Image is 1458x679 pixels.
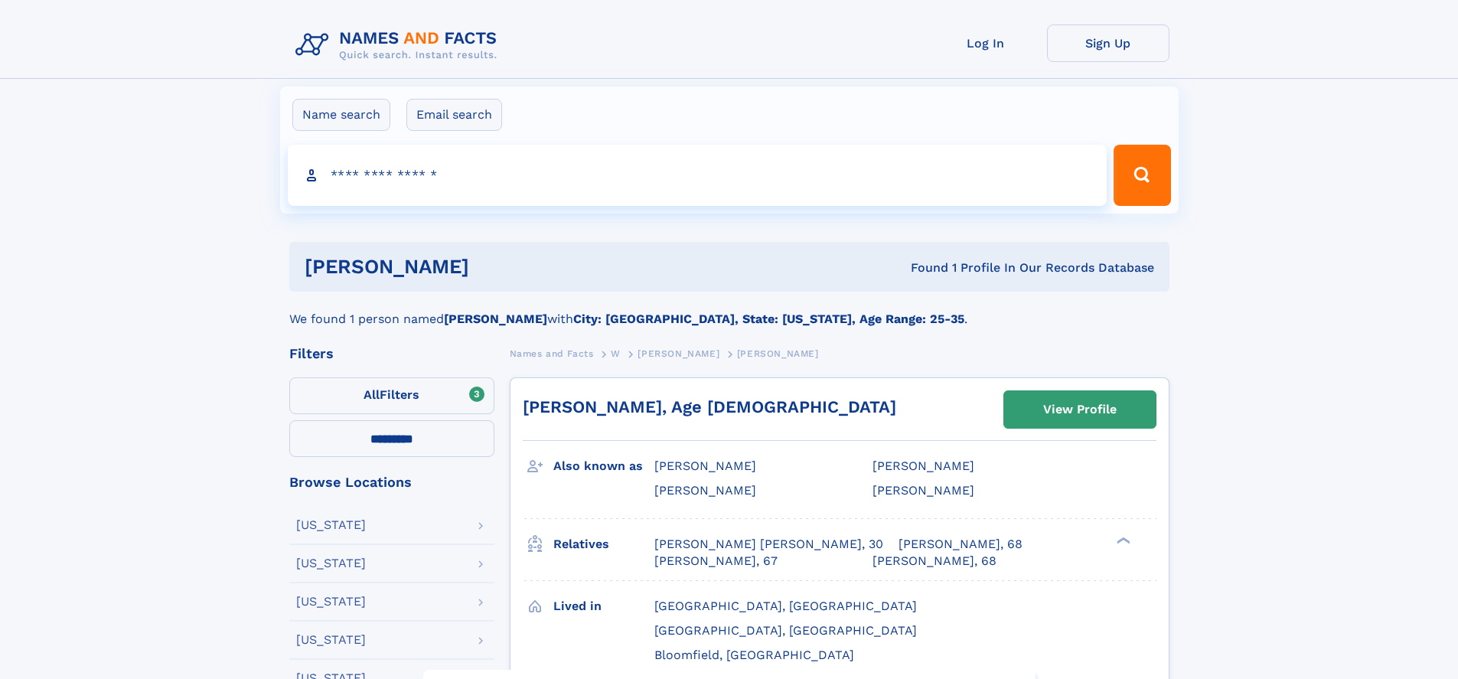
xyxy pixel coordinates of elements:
[289,292,1169,328] div: We found 1 person named with .
[654,599,917,613] span: [GEOGRAPHIC_DATA], [GEOGRAPHIC_DATA]
[654,648,854,662] span: Bloomfield, [GEOGRAPHIC_DATA]
[873,553,996,570] a: [PERSON_NAME], 68
[510,344,594,363] a: Names and Facts
[296,596,366,608] div: [US_STATE]
[1113,535,1131,545] div: ❯
[1043,392,1117,427] div: View Profile
[737,348,819,359] span: [PERSON_NAME]
[654,483,756,498] span: [PERSON_NAME]
[1114,145,1170,206] button: Search Button
[654,553,778,570] a: [PERSON_NAME], 67
[305,257,690,276] h1: [PERSON_NAME]
[654,459,756,473] span: [PERSON_NAME]
[638,348,719,359] span: [PERSON_NAME]
[288,145,1107,206] input: search input
[611,348,621,359] span: W
[553,531,654,557] h3: Relatives
[553,453,654,479] h3: Also known as
[654,536,883,553] a: [PERSON_NAME] [PERSON_NAME], 30
[873,459,974,473] span: [PERSON_NAME]
[289,24,510,66] img: Logo Names and Facts
[296,519,366,531] div: [US_STATE]
[899,536,1023,553] a: [PERSON_NAME], 68
[611,344,621,363] a: W
[364,387,380,402] span: All
[296,557,366,570] div: [US_STATE]
[1004,391,1156,428] a: View Profile
[1047,24,1169,62] a: Sign Up
[292,99,390,131] label: Name search
[444,312,547,326] b: [PERSON_NAME]
[638,344,719,363] a: [PERSON_NAME]
[873,483,974,498] span: [PERSON_NAME]
[296,634,366,646] div: [US_STATE]
[289,475,494,489] div: Browse Locations
[406,99,502,131] label: Email search
[553,593,654,619] h3: Lived in
[289,347,494,361] div: Filters
[573,312,964,326] b: City: [GEOGRAPHIC_DATA], State: [US_STATE], Age Range: 25-35
[523,397,896,416] a: [PERSON_NAME], Age [DEMOGRAPHIC_DATA]
[654,623,917,638] span: [GEOGRAPHIC_DATA], [GEOGRAPHIC_DATA]
[289,377,494,414] label: Filters
[925,24,1047,62] a: Log In
[690,260,1154,276] div: Found 1 Profile In Our Records Database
